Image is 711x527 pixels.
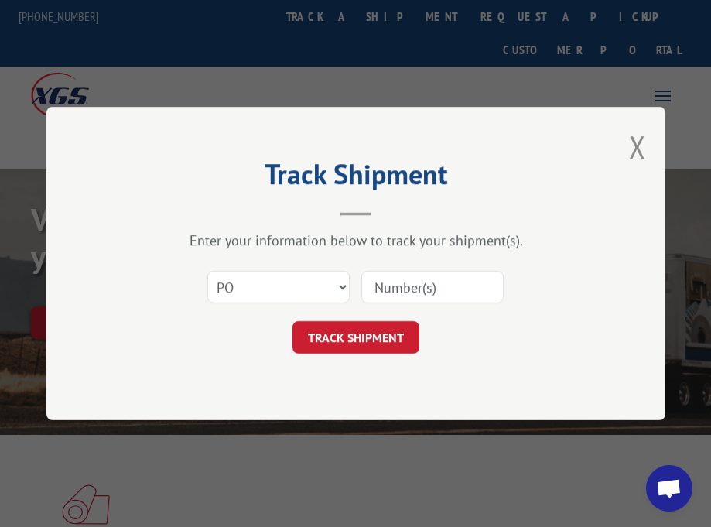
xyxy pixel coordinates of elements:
div: Enter your information below to track your shipment(s). [124,231,588,249]
button: Close modal [629,126,646,167]
button: TRACK SHIPMENT [292,321,419,354]
div: Open chat [646,465,692,512]
input: Number(s) [361,271,504,303]
h2: Track Shipment [124,163,588,193]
